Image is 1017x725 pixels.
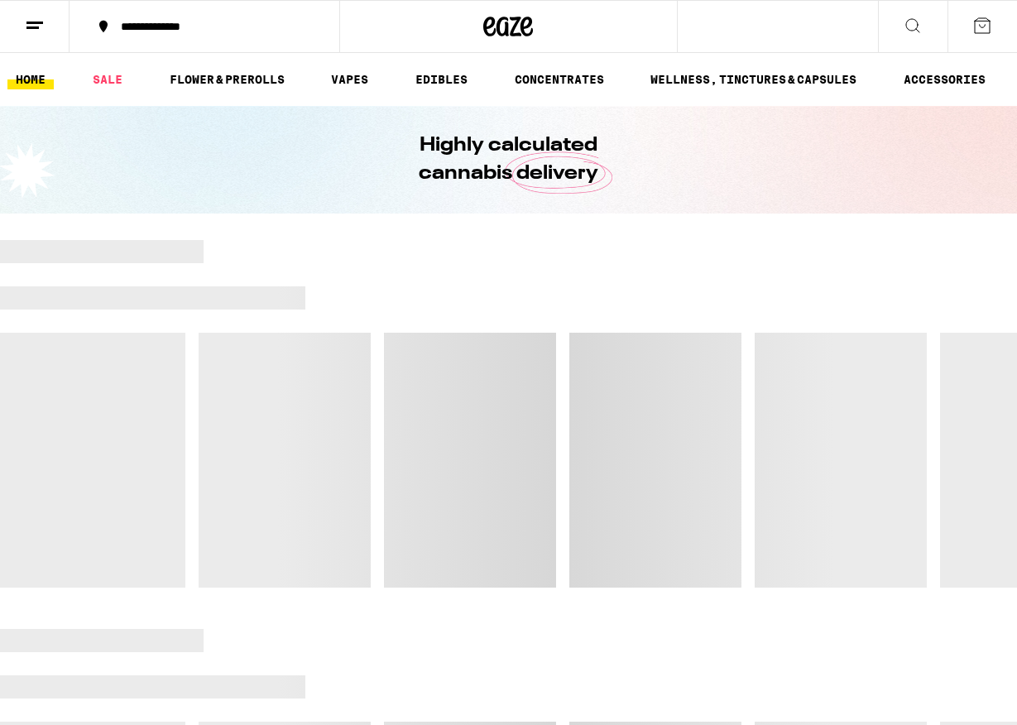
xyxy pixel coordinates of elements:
[506,70,612,89] a: CONCENTRATES
[84,70,131,89] a: SALE
[407,70,476,89] a: EDIBLES
[161,70,293,89] a: FLOWER & PREROLLS
[895,70,994,89] a: ACCESSORIES
[372,132,645,188] h1: Highly calculated cannabis delivery
[642,70,865,89] a: WELLNESS, TINCTURES & CAPSULES
[7,70,54,89] a: HOME
[323,70,377,89] a: VAPES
